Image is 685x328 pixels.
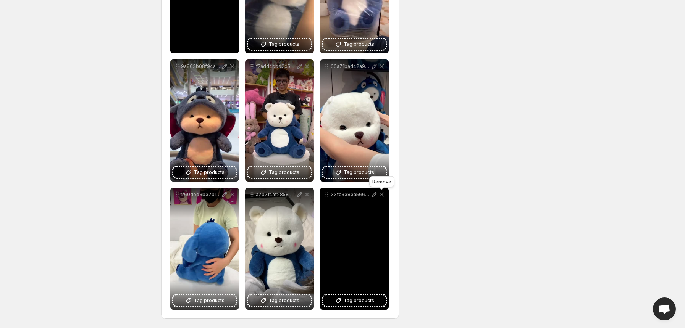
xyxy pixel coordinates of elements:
[256,63,296,69] p: f7add4bbd2d59ab6c9c57c655374268a
[653,297,676,320] div: Open chat
[181,191,221,198] p: 260ded3b37b12b7de17b5756d9e684af
[173,295,236,306] button: Tag products
[248,39,311,50] button: Tag products
[331,191,370,198] p: 33fc3383a566ea6eabc8786e7df04af4
[323,295,386,306] button: Tag products
[181,63,221,69] p: 9a863b08f94a9fd7a195b353eea4b168_t2
[323,39,386,50] button: Tag products
[173,167,236,178] button: Tag products
[256,191,296,198] p: a7b7f4af2858b90b7c82b692d094552c
[245,59,314,182] div: f7add4bbd2d59ab6c9c57c655374268aTag products
[344,40,374,48] span: Tag products
[245,188,314,310] div: a7b7f4af2858b90b7c82b692d094552cTag products
[320,59,389,182] div: 66a71bad42a9195b0c43836a2da0daf4Tag products
[170,59,239,182] div: 9a863b08f94a9fd7a195b353eea4b168_t2Tag products
[323,167,386,178] button: Tag products
[170,188,239,310] div: 260ded3b37b12b7de17b5756d9e684afTag products
[269,297,299,304] span: Tag products
[194,169,225,176] span: Tag products
[248,167,311,178] button: Tag products
[269,40,299,48] span: Tag products
[248,295,311,306] button: Tag products
[344,297,374,304] span: Tag products
[331,63,370,69] p: 66a71bad42a9195b0c43836a2da0daf4
[344,169,374,176] span: Tag products
[320,188,389,310] div: 33fc3383a566ea6eabc8786e7df04af4Tag products
[194,297,225,304] span: Tag products
[269,169,299,176] span: Tag products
